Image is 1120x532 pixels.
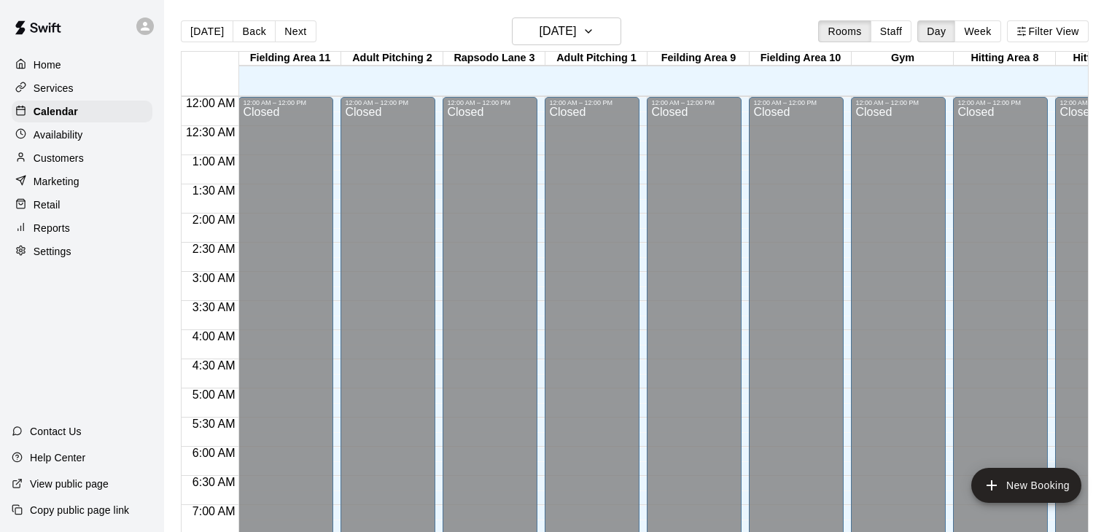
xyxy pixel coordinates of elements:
p: Reports [34,221,70,235]
div: 12:00 AM – 12:00 PM [957,99,1043,106]
div: Hitting Area 8 [954,52,1056,66]
a: Calendar [12,101,152,122]
p: Home [34,58,61,72]
div: Fielding Area 11 [239,52,341,66]
span: 1:30 AM [189,184,239,197]
span: 5:00 AM [189,388,239,401]
div: Fielding Area 10 [750,52,852,66]
div: 12:00 AM – 12:00 PM [651,99,737,106]
p: Availability [34,128,83,142]
span: 4:30 AM [189,359,239,372]
span: 7:00 AM [189,505,239,517]
span: 12:00 AM [182,97,239,109]
div: 12:00 AM – 12:00 PM [855,99,941,106]
p: Marketing [34,174,79,189]
p: Copy public page link [30,503,129,517]
p: Services [34,81,74,95]
div: 12:00 AM – 12:00 PM [447,99,533,106]
a: Retail [12,194,152,216]
a: Availability [12,124,152,146]
button: Next [275,20,316,42]
span: 4:00 AM [189,330,239,343]
div: 12:00 AM – 12:00 PM [753,99,839,106]
button: Week [954,20,1000,42]
div: 12:00 AM – 12:00 PM [345,99,431,106]
p: Contact Us [30,424,82,439]
p: Help Center [30,450,85,465]
button: Filter View [1007,20,1089,42]
h6: [DATE] [539,21,576,42]
p: View public page [30,477,109,491]
span: 5:30 AM [189,418,239,430]
span: 3:00 AM [189,272,239,284]
div: 12:00 AM – 12:00 PM [243,99,329,106]
a: Marketing [12,171,152,192]
div: Gym [852,52,954,66]
div: Rapsodo Lane 3 [443,52,545,66]
button: Back [233,20,276,42]
button: [DATE] [181,20,233,42]
div: Feilding Area 9 [647,52,750,66]
button: [DATE] [512,17,621,45]
span: 12:30 AM [182,126,239,138]
div: Adult Pitching 2 [341,52,443,66]
div: 12:00 AM – 12:00 PM [549,99,635,106]
button: Day [917,20,955,42]
button: Rooms [818,20,871,42]
div: Adult Pitching 1 [545,52,647,66]
p: Settings [34,244,71,259]
span: 3:30 AM [189,301,239,313]
span: 6:00 AM [189,447,239,459]
span: 1:00 AM [189,155,239,168]
button: Staff [871,20,912,42]
p: Customers [34,151,84,165]
span: 2:00 AM [189,214,239,226]
a: Settings [12,240,152,262]
span: 6:30 AM [189,476,239,488]
a: Home [12,54,152,76]
button: add [971,468,1081,503]
a: Customers [12,147,152,169]
a: Services [12,77,152,99]
p: Retail [34,197,61,212]
span: 2:30 AM [189,243,239,255]
p: Calendar [34,104,78,119]
a: Reports [12,217,152,239]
